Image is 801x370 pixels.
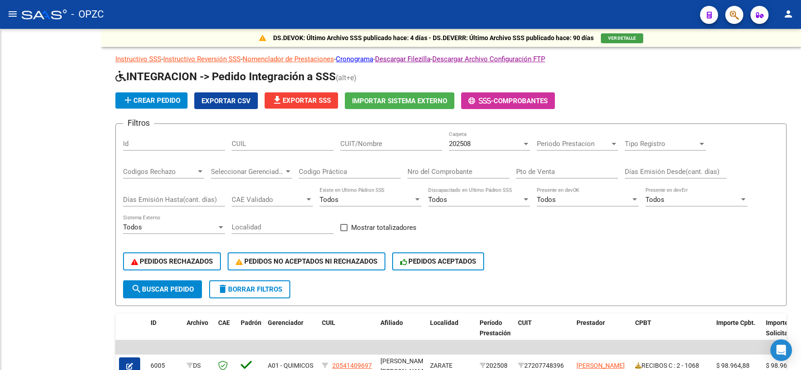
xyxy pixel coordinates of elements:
mat-icon: search [131,283,142,294]
mat-icon: menu [7,9,18,19]
span: Exportar SSS [272,96,331,105]
span: Codigos Rechazo [123,168,196,176]
span: Importe Cpbt. [716,319,755,326]
span: Exportar CSV [201,97,251,105]
span: INTEGRACION -> Pedido Integración a SSS [115,70,336,83]
p: DS.DEVOK: Último Archivo SSS publicado hace: 4 días - DS.DEVERR: Último Archivo SSS publicado hac... [273,33,594,43]
datatable-header-cell: CUIL [318,313,377,353]
span: 20541409697 [332,362,372,369]
datatable-header-cell: Afiliado [377,313,426,353]
mat-icon: file_download [272,95,283,105]
span: Buscar Pedido [131,285,194,293]
span: $ 98.964,88 [716,362,750,369]
span: Afiliado [380,319,403,326]
span: 202508 [449,140,471,148]
span: Todos [123,223,142,231]
span: Archivo [187,319,208,326]
mat-icon: delete [217,283,228,294]
a: Instructivo SSS [115,55,161,63]
span: Periodo Prestacion [537,140,610,148]
span: Tipo Registro [625,140,698,148]
a: Nomenclador de Prestaciones [243,55,334,63]
span: Gerenciador [268,319,303,326]
span: - OPZC [71,5,104,24]
mat-icon: person [783,9,794,19]
span: PEDIDOS NO ACEPTADOS NI RECHAZADOS [236,257,377,265]
button: Crear Pedido [115,92,188,109]
span: $ 98.964,88 [766,362,799,369]
span: ZARATE [430,362,453,369]
datatable-header-cell: CUIT [514,313,573,353]
span: CUIL [322,319,335,326]
span: Importar Sistema Externo [352,97,447,105]
button: Borrar Filtros [209,280,290,298]
mat-icon: add [123,95,133,105]
button: PEDIDOS NO ACEPTADOS NI RECHAZADOS [228,252,385,270]
span: Padrón [241,319,261,326]
span: Localidad [430,319,458,326]
span: Todos [645,196,664,204]
button: Buscar Pedido [123,280,202,298]
span: Mostrar totalizadores [351,222,417,233]
datatable-header-cell: Importe Cpbt. [713,313,762,353]
a: Instructivo Reversión SSS [163,55,241,63]
a: Cronograma [336,55,373,63]
span: Todos [537,196,556,204]
button: VER DETALLE [601,33,643,43]
span: PEDIDOS ACEPTADOS [400,257,476,265]
a: Descargar Archivo Configuración FTP [432,55,545,63]
span: Comprobantes [494,97,548,105]
a: Descargar Filezilla [375,55,430,63]
span: Todos [320,196,339,204]
span: - [468,97,494,105]
h3: Filtros [123,117,154,129]
span: Importe Solicitado [766,319,795,337]
span: CAE Validado [232,196,305,204]
button: PEDIDOS ACEPTADOS [392,252,485,270]
datatable-header-cell: CAE [215,313,237,353]
datatable-header-cell: Período Prestación [476,313,514,353]
datatable-header-cell: CPBT [632,313,713,353]
datatable-header-cell: Prestador [573,313,632,353]
datatable-header-cell: Archivo [183,313,215,353]
p: - - - - - [115,54,787,64]
button: PEDIDOS RECHAZADOS [123,252,221,270]
span: Seleccionar Gerenciador [211,168,284,176]
button: -Comprobantes [461,92,555,109]
span: [PERSON_NAME] [577,362,625,369]
span: ID [151,319,156,326]
span: Prestador [577,319,605,326]
button: Exportar CSV [194,92,258,109]
datatable-header-cell: Padrón [237,313,264,353]
datatable-header-cell: Gerenciador [264,313,318,353]
span: A01 - QUIMICOS [268,362,313,369]
span: Todos [428,196,447,204]
datatable-header-cell: Localidad [426,313,476,353]
div: Open Intercom Messenger [770,339,792,361]
span: CPBT [635,319,651,326]
span: CAE [218,319,230,326]
button: Exportar SSS [265,92,338,109]
span: VER DETALLE [608,36,636,41]
span: (alt+e) [336,73,357,82]
span: CUIT [518,319,532,326]
span: Crear Pedido [123,96,180,105]
span: Período Prestación [480,319,511,337]
span: Borrar Filtros [217,285,282,293]
span: PEDIDOS RECHAZADOS [131,257,213,265]
button: Importar Sistema Externo [345,92,454,109]
datatable-header-cell: ID [147,313,183,353]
